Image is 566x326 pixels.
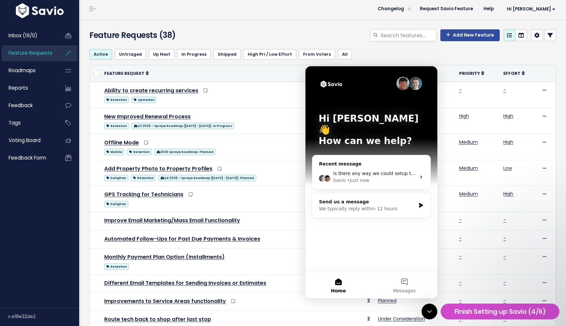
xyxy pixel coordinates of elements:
span: Retention [104,123,129,129]
a: Effort [503,70,525,76]
img: logo-white.9d6f32f41409.svg [14,3,65,18]
a: Q3 2025 - Spraye Roadmap ([DATE] - [DATE]): In Progress [132,121,234,130]
a: Add Property Photo to Property Profiles [104,165,212,172]
a: High [503,139,513,145]
a: Up Next [149,49,174,60]
a: Add New Feature [440,29,500,41]
a: Improve Email Marketing/Mass Email Functionality [104,217,240,224]
a: - [503,235,506,242]
a: 2026 Spraye Roadmap: Planned [154,147,215,156]
td: 2 [328,293,374,311]
a: - [459,279,462,286]
input: Search features... [380,29,436,41]
span: Q3 2025 - Spraye Roadmap ([DATE] - [DATE]): In Progress [132,123,234,129]
a: Under Consideration [378,315,425,322]
a: - [503,253,506,260]
div: We typically reply within 12 hours [14,139,110,146]
a: High [503,191,513,197]
h4: Feature Requests (38) [89,29,238,41]
a: - [503,279,506,286]
a: Delighter [104,199,128,208]
span: Mobile [104,149,124,155]
a: Q4 2025 - Spraye Roadmap ([DATE] - [DATE]): Planned [158,173,256,182]
span: Home [25,222,40,227]
ul: Filter feature requests [89,49,556,60]
a: GPS Tracking for Technicians [104,191,183,198]
h5: Finish Setting up Savio (4/6) [444,307,556,316]
a: - [503,297,506,304]
a: - [459,87,462,93]
span: Retention [127,149,152,155]
div: v.e18e32de2 [8,308,79,325]
a: Medium [459,165,478,171]
span: Roadmaps [9,67,36,74]
div: Send us a messageWe typically reply within 12 hours [7,127,125,152]
iframe: Intercom live chat [305,66,437,298]
a: Feedback [2,98,55,113]
span: Q4 2025 - Spraye Roadmap ([DATE] - [DATE]): Planned [158,175,256,181]
div: Send us a message [14,132,110,139]
a: Medium [459,191,478,197]
a: High [459,113,469,119]
span: is there any way we could setup the logins/passwords for the voting board to be the same as what ... [28,104,343,110]
span: Messages [88,222,110,227]
a: Medium [459,139,478,145]
a: Retention [104,262,129,270]
a: Help [478,4,499,14]
span: Delighter [104,201,128,207]
a: Shipped [213,49,241,60]
span: Feedback form [9,154,46,161]
a: Mobile [104,147,124,156]
a: Retention [104,95,129,104]
a: - [459,217,462,223]
a: Feature Request [104,70,149,76]
a: Feedback form [2,150,55,165]
a: Roadmaps [2,63,55,78]
a: - [459,253,462,260]
a: - [503,217,506,223]
span: Inbox (19/0) [9,32,37,39]
span: Priority [459,71,480,76]
a: Upmarket [132,95,156,104]
a: Ability to create recurring services [104,87,198,94]
span: 2026 Spraye Roadmap: Planned [154,149,215,155]
a: Improvements to Service Areas functionality [104,297,226,305]
a: Offline Mode [104,139,139,146]
span: Feature Request [104,71,144,76]
a: - [459,235,462,242]
iframe: Intercom live chat [422,304,437,319]
a: Untriaged [115,49,146,60]
a: From Voters [299,49,335,60]
a: Low [503,165,512,171]
a: Retention [127,147,152,156]
span: Tags [9,119,21,126]
a: Automated Follow-Ups for Past Due Payments & Invoices [104,235,260,243]
a: High Pri / Low Effort [243,49,296,60]
a: Monthly Payment Plan Option (Installments) [104,253,225,261]
a: Feature Requests [2,45,55,61]
a: Retention [131,173,156,182]
button: Messages [66,206,132,232]
a: In Progress [177,49,211,60]
span: Retention [131,175,156,181]
a: Retention [104,121,129,130]
span: Effort [503,71,520,76]
a: Request Savio Feature [415,4,478,14]
span: Reports [9,84,28,91]
a: Route tech back to shop after last stop [104,315,211,323]
a: High [503,113,513,119]
span: Delighter [104,175,128,181]
a: Hi [PERSON_NAME] [499,4,561,14]
span: Voting Board [9,137,41,144]
a: Active [89,49,112,60]
a: New Improved Renewal Process [104,113,191,120]
a: Tags [2,115,55,131]
a: Inbox (19/0) [2,28,55,43]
